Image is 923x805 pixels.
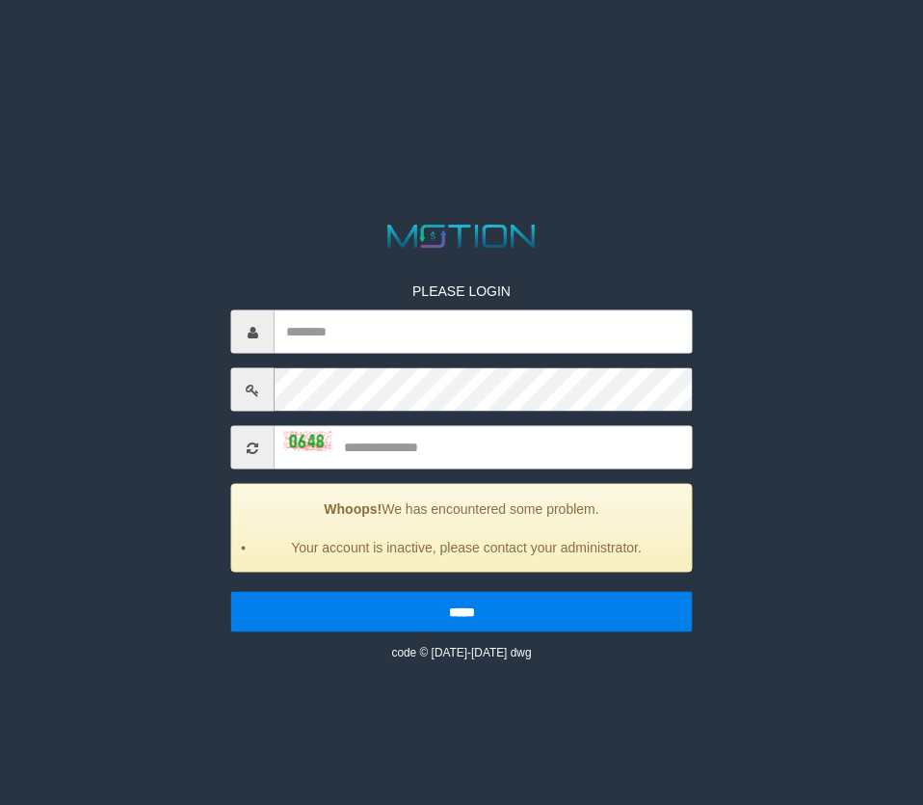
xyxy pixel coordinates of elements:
img: captcha [284,432,332,451]
small: code © [DATE]-[DATE] dwg [391,646,531,659]
strong: Whoops! [324,501,382,517]
img: MOTION_logo.png [381,221,542,253]
li: Your account is inactive, please contact your administrator. [256,538,677,557]
div: We has encountered some problem. [231,484,693,573]
p: PLEASE LOGIN [231,282,693,301]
